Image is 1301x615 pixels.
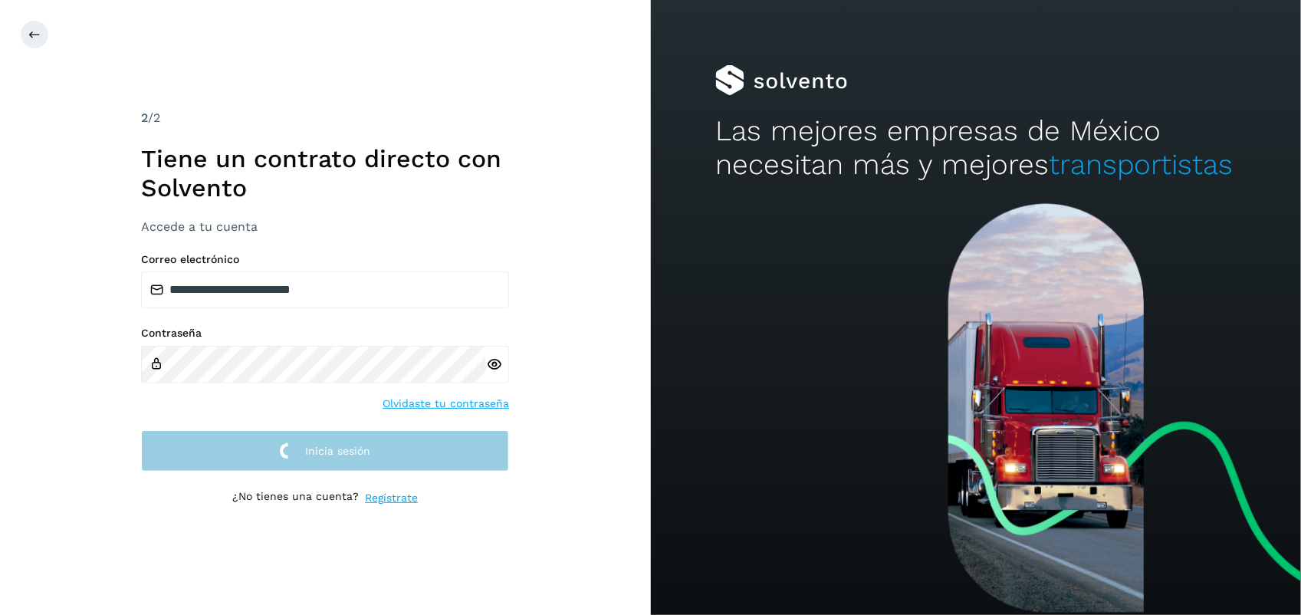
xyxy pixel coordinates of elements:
span: 2 [141,110,148,125]
span: transportistas [1049,148,1233,181]
label: Correo electrónico [141,253,509,266]
label: Contraseña [141,327,509,340]
a: Olvidaste tu contraseña [383,396,509,412]
p: ¿No tienes una cuenta? [232,490,359,506]
a: Regístrate [365,490,418,506]
h2: Las mejores empresas de México necesitan más y mejores [715,114,1236,183]
div: /2 [141,109,509,127]
span: Inicia sesión [305,446,370,456]
h1: Tiene un contrato directo con Solvento [141,144,509,203]
button: Inicia sesión [141,430,509,472]
h3: Accede a tu cuenta [141,219,509,234]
